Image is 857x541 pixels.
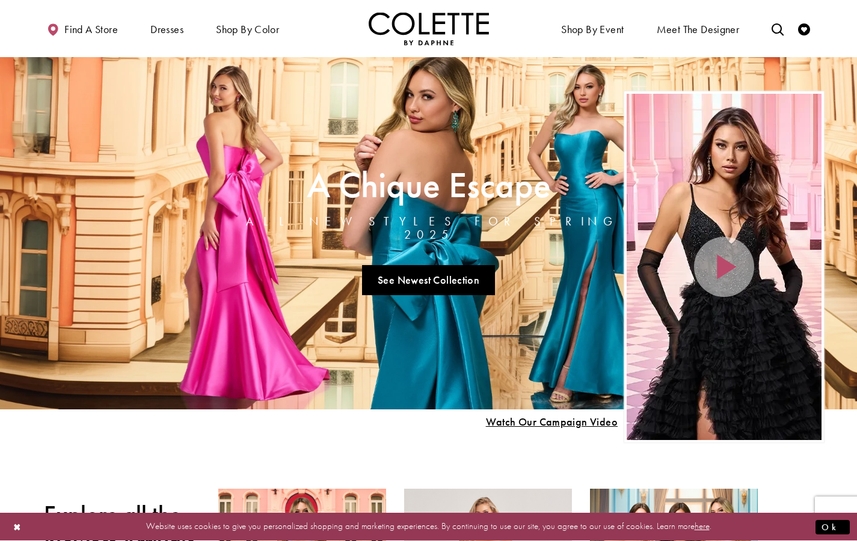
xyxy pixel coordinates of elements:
button: Submit Dialog [816,519,850,534]
ul: Slider Links [233,260,624,300]
a: Check Wishlist [795,12,813,45]
span: Dresses [150,23,183,35]
a: Visit Home Page [369,12,489,45]
a: Find a store [44,12,121,45]
a: Toggle search [769,12,787,45]
span: Shop by color [216,23,279,35]
a: Meet the designer [654,12,743,45]
span: Meet the designer [657,23,740,35]
a: See Newest Collection A Chique Escape All New Styles For Spring 2025 [362,265,496,295]
a: here [695,521,710,533]
button: Close Dialog [7,516,28,537]
img: Colette by Daphne [369,12,489,45]
p: Website uses cookies to give you personalized shopping and marketing experiences. By continuing t... [87,519,770,535]
span: Dresses [147,12,186,45]
span: Shop By Event [561,23,624,35]
span: Find a store [64,23,118,35]
span: Shop by color [213,12,282,45]
span: Shop By Event [558,12,627,45]
span: Play Slide #15 Video [485,416,618,428]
